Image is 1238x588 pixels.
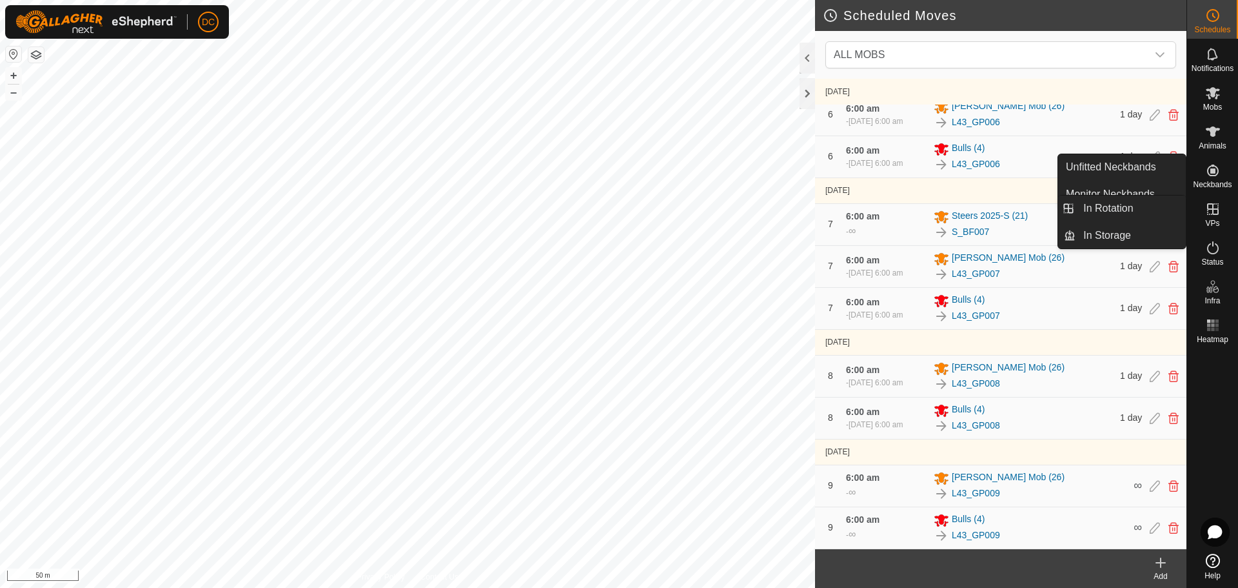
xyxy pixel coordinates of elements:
img: To [934,267,949,282]
li: In Rotation [1058,196,1186,221]
button: Map Layers [28,47,44,63]
span: ALL MOBS [829,42,1147,68]
span: Status [1201,258,1223,266]
span: ∞ [1134,479,1142,492]
img: To [934,528,949,543]
span: In Storage [1083,228,1131,243]
span: [DATE] 6:00 am [849,310,903,319]
a: L43_GP007 [952,309,1000,323]
span: [DATE] 6:00 am [849,269,903,278]
button: Reset Map [6,46,21,62]
span: ALL MOBS [834,49,885,60]
span: [DATE] [825,447,850,456]
div: - [846,527,856,542]
div: - [846,377,903,389]
div: dropdown trigger [1147,42,1173,68]
li: In Storage [1058,223,1186,248]
div: - [846,419,903,431]
span: Heatmap [1197,336,1228,343]
span: ∞ [849,487,856,498]
a: L43_GP008 [952,377,1000,390]
a: In Storage [1076,223,1186,248]
a: S_BF007 [952,225,989,239]
span: 7 [828,219,833,229]
span: Unfitted Neckbands [1066,159,1156,175]
span: [DATE] 6:00 am [849,378,903,387]
span: [DATE] 6:00 am [849,117,903,126]
span: [PERSON_NAME] Mob (26) [952,99,1065,115]
span: ∞ [849,529,856,540]
span: 6 [828,109,833,119]
div: Add [1135,571,1186,582]
span: Bulls (4) [952,141,985,157]
span: 1 day [1120,151,1142,161]
a: L43_GP006 [952,116,1000,129]
span: 8 [828,370,833,381]
span: 6:00 am [846,145,879,156]
span: DC [202,15,215,29]
span: Schedules [1194,26,1230,34]
span: Monitor Neckbands [1066,187,1155,202]
span: 1 day [1120,370,1142,381]
h2: Scheduled Moves [823,8,1186,23]
span: ∞ [1134,521,1142,534]
span: 1 day [1120,109,1142,119]
span: 1 day [1120,261,1142,271]
a: Privacy Policy [357,571,405,583]
span: 9 [828,522,833,532]
span: 6:00 am [846,514,879,525]
img: To [934,115,949,130]
img: To [934,376,949,392]
span: [DATE] 6:00 am [849,159,903,168]
span: [PERSON_NAME] Mob (26) [952,251,1065,267]
a: Help [1187,549,1238,585]
span: [PERSON_NAME] Mob (26) [952,471,1065,486]
span: 6:00 am [846,211,879,221]
div: - [846,309,903,321]
li: Monitor Neckbands [1058,181,1186,207]
span: 6 [828,151,833,161]
span: 8 [828,412,833,423]
span: [DATE] [825,186,850,195]
span: [DATE] [825,338,850,347]
div: - [846,485,856,500]
button: – [6,85,21,100]
span: Help [1204,572,1221,580]
a: In Rotation [1076,196,1186,221]
span: VPs [1205,219,1219,227]
div: - [846,223,856,239]
div: - [846,116,903,127]
span: 9 [828,480,833,491]
span: In Rotation [1083,201,1133,216]
span: 6:00 am [846,472,879,483]
span: Bulls (4) [952,293,985,309]
a: Contact Us [420,571,458,583]
span: Animals [1199,142,1226,150]
span: ∞ [849,225,856,236]
img: To [934,225,949,240]
a: L43_GP009 [952,487,1000,500]
span: Infra [1204,297,1220,305]
img: To [934,486,949,502]
a: L43_GP008 [952,419,1000,432]
span: 6:00 am [846,103,879,114]
a: L43_GP009 [952,529,1000,542]
span: 7 [828,261,833,271]
img: To [934,309,949,324]
a: L43_GP007 [952,267,1000,281]
span: Mobs [1203,103,1222,111]
img: Gallagher Logo [15,10,177,34]
span: 6:00 am [846,297,879,307]
span: [DATE] 6:00 am [849,420,903,429]
span: Neckbands [1193,181,1232,188]
li: Unfitted Neckbands [1058,154,1186,180]
span: 6:00 am [846,365,879,375]
div: - [846,157,903,169]
span: 1 day [1120,412,1142,423]
button: + [6,68,21,83]
span: 6:00 am [846,407,879,417]
span: [PERSON_NAME] Mob (26) [952,361,1065,376]
span: Bulls (4) [952,403,985,418]
span: Steers 2025-S (21) [952,209,1028,225]
img: To [934,418,949,434]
